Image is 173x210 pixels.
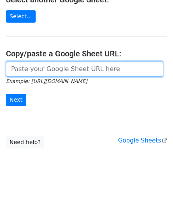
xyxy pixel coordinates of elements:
a: Select... [6,10,36,23]
input: Paste your Google Sheet URL here [6,62,163,77]
input: Next [6,94,26,106]
a: Need help? [6,136,44,148]
h4: Copy/paste a Google Sheet URL: [6,49,167,58]
a: Google Sheets [118,137,167,144]
small: Example: [URL][DOMAIN_NAME] [6,78,87,84]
